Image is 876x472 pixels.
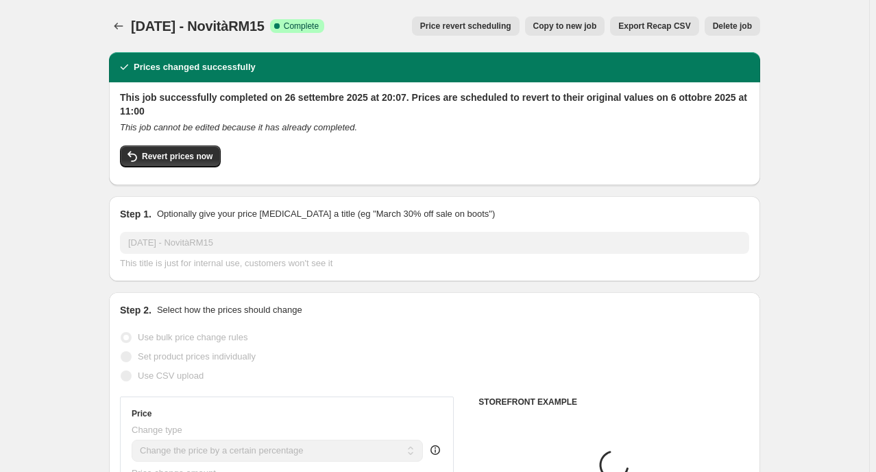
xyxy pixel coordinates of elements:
span: Complete [284,21,319,32]
h3: Price [132,408,151,419]
h2: This job successfully completed on 26 settembre 2025 at 20:07. Prices are scheduled to revert to ... [120,91,749,118]
button: Export Recap CSV [610,16,698,36]
p: Optionally give your price [MEDICAL_DATA] a title (eg "March 30% off sale on boots") [157,207,495,221]
i: This job cannot be edited because it has already completed. [120,122,357,132]
span: Set product prices individually [138,351,256,362]
button: Revert prices now [120,145,221,167]
span: Use bulk price change rules [138,332,247,342]
span: Export Recap CSV [618,21,690,32]
h6: STOREFRONT EXAMPLE [478,397,749,408]
span: Copy to new job [533,21,597,32]
span: Revert prices now [142,151,212,162]
span: This title is just for internal use, customers won't see it [120,258,332,268]
button: Delete job [705,16,760,36]
h2: Prices changed successfully [134,60,256,74]
h2: Step 2. [120,303,151,317]
input: 30% off holiday sale [120,232,749,254]
h2: Step 1. [120,207,151,221]
button: Price change jobs [109,16,128,36]
div: help [428,443,442,457]
button: Copy to new job [525,16,605,36]
span: [DATE] - NovitàRM15 [131,19,265,34]
button: Price revert scheduling [412,16,520,36]
span: Use CSV upload [138,370,204,381]
span: Delete job [713,21,752,32]
p: Select how the prices should change [157,303,302,317]
span: Price revert scheduling [420,21,511,32]
span: Change type [132,425,182,435]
